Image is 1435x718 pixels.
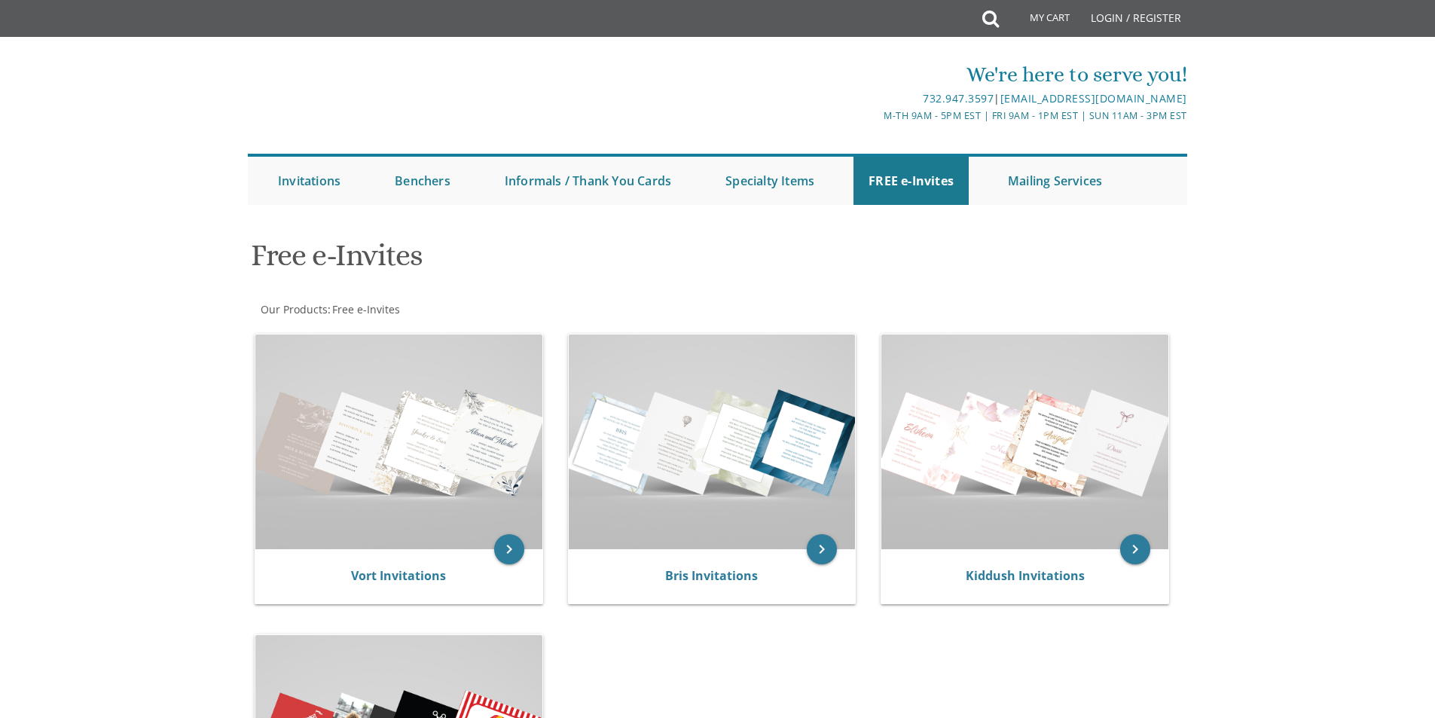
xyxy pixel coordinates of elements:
a: Our Products [259,302,328,316]
a: Vort Invitations [351,567,446,584]
a: Free e-Invites [331,302,400,316]
a: keyboard_arrow_right [494,534,524,564]
a: Benchers [380,157,466,205]
a: FREE e-Invites [853,157,969,205]
img: Kiddush Invitations [881,335,1168,549]
a: Invitations [263,157,356,205]
a: [EMAIL_ADDRESS][DOMAIN_NAME] [1000,91,1187,105]
a: keyboard_arrow_right [1120,534,1150,564]
h1: Free e-Invites [251,239,866,283]
div: : [248,302,718,317]
div: | [562,90,1187,108]
a: Mailing Services [993,157,1117,205]
a: Kiddush Invitations [966,567,1085,584]
img: Vort Invitations [255,335,542,549]
a: Specialty Items [710,157,829,205]
a: Bris Invitations [665,567,758,584]
span: Free e-Invites [332,302,400,316]
a: keyboard_arrow_right [807,534,837,564]
div: We're here to serve you! [562,60,1187,90]
img: Bris Invitations [569,335,856,549]
div: M-Th 9am - 5pm EST | Fri 9am - 1pm EST | Sun 11am - 3pm EST [562,108,1187,124]
a: Informals / Thank You Cards [490,157,686,205]
a: My Cart [997,2,1080,39]
a: 732.947.3597 [923,91,994,105]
